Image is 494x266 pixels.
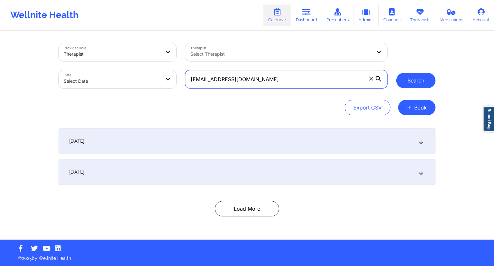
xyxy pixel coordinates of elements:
[215,201,279,216] button: Load More
[407,106,412,109] span: +
[405,5,435,26] a: Therapists
[396,73,435,88] button: Search
[379,5,405,26] a: Coaches
[64,47,160,61] div: Therapist
[345,100,390,115] button: Export CSV
[185,70,387,88] input: Search by patient email
[69,169,84,175] span: [DATE]
[484,106,494,132] a: Report Bug
[263,5,291,26] a: Calendar
[14,251,480,261] p: © 2025 by Wellnite Health
[353,5,379,26] a: Admins
[322,5,354,26] a: Prescribers
[398,100,435,115] button: +Book
[69,138,84,144] span: [DATE]
[291,5,322,26] a: Dashboard
[468,5,494,26] a: Account
[64,74,160,88] div: Select Date
[435,5,468,26] a: Medications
